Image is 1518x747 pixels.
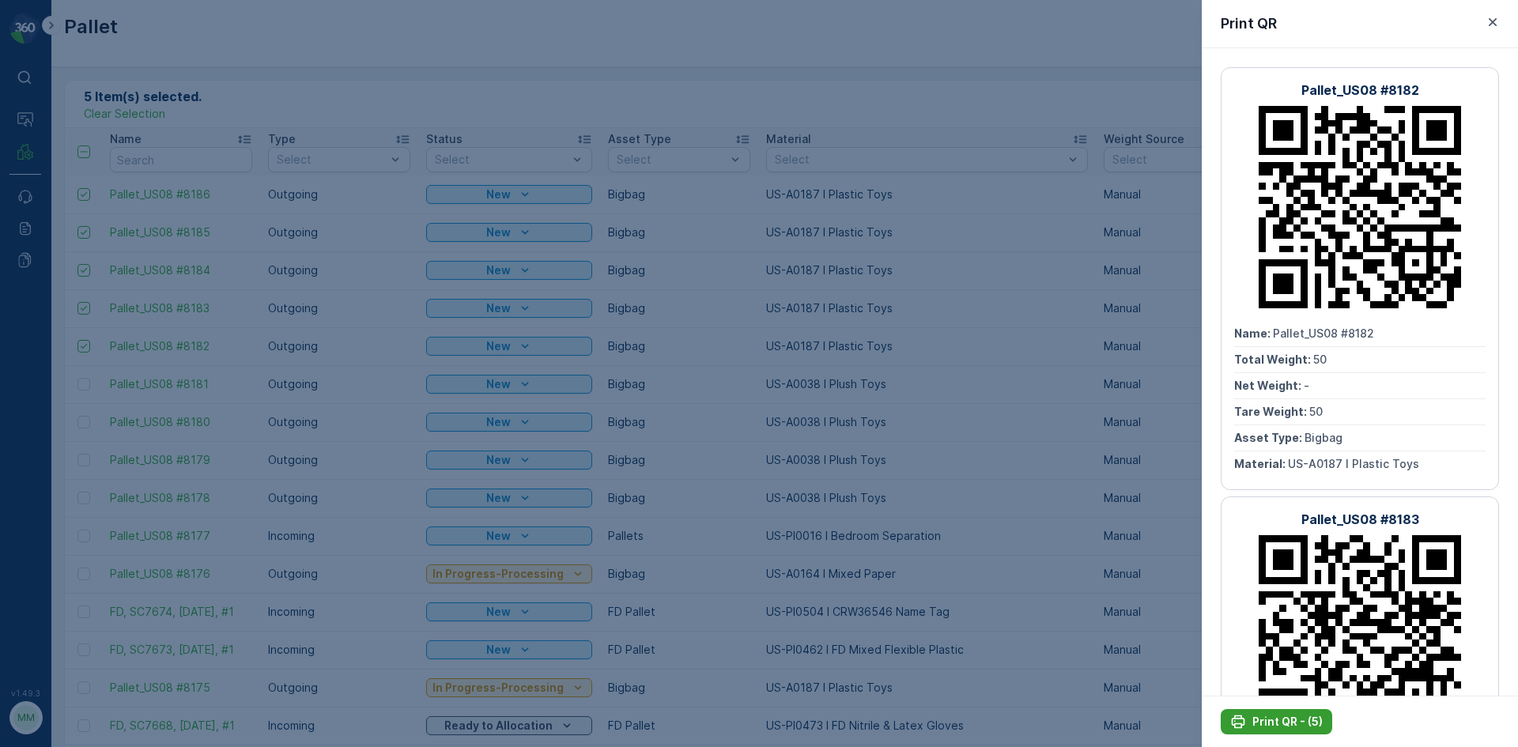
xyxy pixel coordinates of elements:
span: 50 [1313,353,1327,366]
span: Name : [13,689,52,702]
span: US-A0038 I Plush Toys [67,390,194,403]
span: - [83,311,89,325]
span: Asset Type : [13,364,84,377]
span: Bigbag [1305,431,1342,444]
span: Tare Weight : [13,338,89,351]
span: Total Weight : [13,715,93,728]
span: Pallet_US08 #8182 [1273,326,1374,340]
span: Name : [13,259,52,273]
p: Pallet_US08 #8183 [1301,510,1419,529]
span: Net Weight : [1234,379,1304,392]
span: Tare Weight : [1234,405,1309,418]
span: Pallet_US08 #8179 [52,689,153,702]
span: 50 [1309,405,1323,418]
span: Total Weight : [1234,353,1313,366]
span: Pallet_US08 #8178 [52,259,153,273]
p: Pallet_US08 #8178 [699,13,817,32]
p: Print QR - (5) [1252,714,1323,730]
p: Pallet_US08 #8182 [1301,81,1419,100]
span: Material : [1234,457,1288,470]
span: Total Weight : [13,285,93,299]
button: Print QR - (5) [1221,709,1332,734]
span: Material : [13,390,67,403]
span: 50 [89,338,102,351]
p: Pallet_US08 #8179 [699,443,817,462]
span: Net Weight : [13,311,83,325]
span: - [1304,379,1309,392]
span: 50 [93,715,106,728]
span: US-A0187 I Plastic Toys [1288,457,1419,470]
span: Bigbag [84,364,122,377]
span: Name : [1234,326,1273,340]
p: Print QR [1221,13,1277,35]
span: 50 [93,285,106,299]
span: Asset Type : [1234,431,1305,444]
